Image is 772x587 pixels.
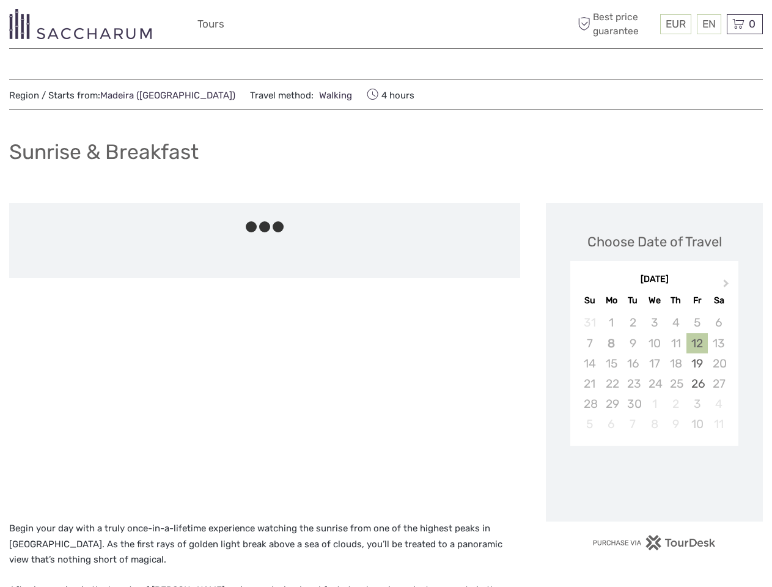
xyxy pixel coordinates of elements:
[570,273,738,286] div: [DATE]
[622,333,644,353] div: Not available Tuesday, September 9th, 2025
[747,18,757,30] span: 0
[579,394,600,414] div: Not available Sunday, September 28th, 2025
[708,292,729,309] div: Sa
[708,312,729,333] div: Not available Saturday, September 6th, 2025
[9,9,152,39] img: 3281-7c2c6769-d4eb-44b0-bed6-48b5ed3f104e_logo_small.png
[622,414,644,434] div: Not available Tuesday, October 7th, 2025
[601,353,622,374] div: Not available Monday, September 15th, 2025
[686,312,708,333] div: Not available Friday, September 5th, 2025
[644,353,665,374] div: Not available Wednesday, September 17th, 2025
[686,333,708,353] div: Choose Friday, September 12th, 2025
[622,394,644,414] div: Not available Tuesday, September 30th, 2025
[314,90,352,101] a: Walking
[579,353,600,374] div: Not available Sunday, September 14th, 2025
[601,374,622,394] div: Not available Monday, September 22nd, 2025
[644,374,665,394] div: Not available Wednesday, September 24th, 2025
[644,312,665,333] div: Not available Wednesday, September 3rd, 2025
[622,292,644,309] div: Tu
[665,374,686,394] div: Not available Thursday, September 25th, 2025
[644,333,665,353] div: Not available Wednesday, September 10th, 2025
[665,394,686,414] div: Not available Thursday, October 2nd, 2025
[718,276,737,296] button: Next Month
[622,374,644,394] div: Not available Tuesday, September 23rd, 2025
[644,394,665,414] div: Not available Wednesday, October 1st, 2025
[665,292,686,309] div: Th
[367,86,414,103] span: 4 hours
[601,394,622,414] div: Not available Monday, September 29th, 2025
[601,414,622,434] div: Not available Monday, October 6th, 2025
[708,374,729,394] div: Not available Saturday, September 27th, 2025
[708,414,729,434] div: Not available Saturday, October 11th, 2025
[592,535,716,550] img: PurchaseViaTourDesk.png
[665,312,686,333] div: Not available Thursday, September 4th, 2025
[197,15,224,33] a: Tours
[622,312,644,333] div: Not available Tuesday, September 2nd, 2025
[708,333,729,353] div: Not available Saturday, September 13th, 2025
[686,414,708,434] div: Choose Friday, October 10th, 2025
[644,292,665,309] div: We
[708,394,729,414] div: Not available Saturday, October 4th, 2025
[250,86,352,103] span: Travel method:
[574,312,734,434] div: month 2025-09
[575,10,657,37] span: Best price guarantee
[665,414,686,434] div: Not available Thursday, October 9th, 2025
[708,353,729,374] div: Not available Saturday, September 20th, 2025
[601,312,622,333] div: Not available Monday, September 1st, 2025
[650,478,658,485] div: Loading...
[665,333,686,353] div: Not available Thursday, September 11th, 2025
[601,292,622,309] div: Mo
[579,333,600,353] div: Not available Sunday, September 7th, 2025
[622,353,644,374] div: Not available Tuesday, September 16th, 2025
[9,521,520,568] p: Begin your day with a truly once-in-a-lifetime experience watching the sunrise from one of the hi...
[579,312,600,333] div: Not available Sunday, August 31st, 2025
[9,139,199,164] h1: Sunrise & Breakfast
[579,374,600,394] div: Not available Sunday, September 21st, 2025
[579,292,600,309] div: Su
[644,414,665,434] div: Not available Wednesday, October 8th, 2025
[697,14,721,34] div: EN
[587,232,722,251] div: Choose Date of Travel
[579,414,600,434] div: Not available Sunday, October 5th, 2025
[665,353,686,374] div: Not available Thursday, September 18th, 2025
[686,353,708,374] div: Choose Friday, September 19th, 2025
[666,18,686,30] span: EUR
[686,374,708,394] div: Choose Friday, September 26th, 2025
[9,89,235,102] span: Region / Starts from:
[601,333,622,353] div: Not available Monday, September 8th, 2025
[686,394,708,414] div: Choose Friday, October 3rd, 2025
[100,90,235,101] a: Madeira ([GEOGRAPHIC_DATA])
[686,292,708,309] div: Fr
